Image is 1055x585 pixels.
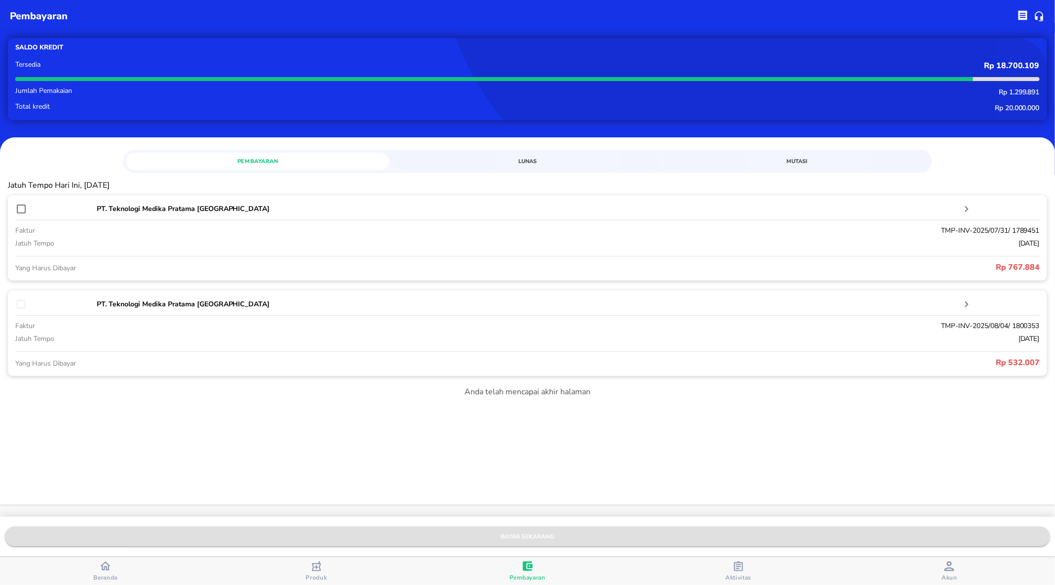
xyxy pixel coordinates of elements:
[442,61,1040,71] p: Rp 18.700.109
[633,557,844,585] button: Aktivitas
[10,9,68,24] p: pembayaran
[442,238,1040,249] p: [DATE]
[15,61,442,68] p: Tersedia
[442,225,1040,236] p: TMP-INV-2025/07/31/ 1789451
[671,157,923,166] span: Mutasi
[15,43,528,52] p: Saldo kredit
[93,574,117,582] span: Beranda
[401,157,653,166] span: Lunas
[13,532,1042,542] span: bayar sekarang
[8,181,1047,190] p: Jatuh Tempo Hari Ini, [DATE]
[442,103,1040,113] p: Rp 20.000.000
[665,153,929,170] a: Mutasi
[306,574,327,582] span: Produk
[844,557,1055,585] button: Akun
[15,225,442,236] p: faktur
[725,574,751,582] span: Aktivitas
[509,574,546,582] span: Pembayaran
[395,153,659,170] a: Lunas
[15,321,442,331] p: faktur
[528,357,1040,369] p: Rp 532.007
[442,334,1040,344] p: [DATE]
[15,334,442,344] p: jatuh tempo
[15,103,442,110] p: Total kredit
[211,557,422,585] button: Produk
[442,321,1040,331] p: TMP-INV-2025/08/04/ 1800353
[123,150,932,170] div: simple tabs
[97,299,961,309] p: PT. Teknologi Medika Pratama [GEOGRAPHIC_DATA]
[528,261,1040,273] p: Rp 767.884
[15,238,442,249] p: jatuh tempo
[8,386,1047,398] p: Anda telah mencapai akhir halaman
[132,157,384,166] span: Pembayaran
[941,574,957,582] span: Akun
[15,263,528,273] p: Yang Harus Dibayar
[97,204,961,214] p: PT. Teknologi Medika Pratama [GEOGRAPHIC_DATA]
[126,153,390,170] a: Pembayaran
[422,557,633,585] button: Pembayaran
[442,87,1040,97] p: Rp 1.299.891
[15,358,528,369] p: Yang Harus Dibayar
[15,87,442,94] p: Jumlah Pemakaian
[5,527,1050,546] button: bayar sekarang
